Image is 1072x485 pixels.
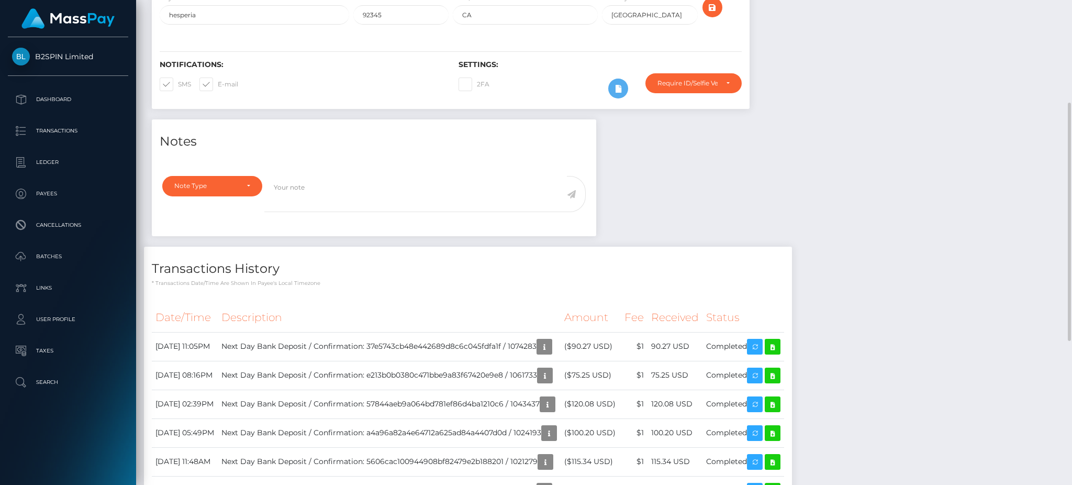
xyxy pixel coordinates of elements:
td: Next Day Bank Deposit / Confirmation: 37e5743cb48e442689d8c6c045fdfa1f / 1074283 [218,332,561,361]
td: 115.34 USD [647,447,702,476]
td: ($115.34 USD) [561,447,621,476]
td: [DATE] 11:48AM [152,447,218,476]
a: User Profile [8,306,128,333]
td: Completed [702,418,784,447]
img: MassPay Logo [21,8,115,29]
th: Description [218,303,561,332]
td: [DATE] 08:16PM [152,361,218,390]
td: 120.08 USD [647,390,702,418]
td: $1 [621,418,647,447]
div: Require ID/Selfie Verification [657,79,718,87]
p: User Profile [12,312,124,327]
a: Links [8,275,128,301]
p: Batches [12,249,124,264]
a: Taxes [8,338,128,364]
td: ($120.08 USD) [561,390,621,418]
td: Next Day Bank Deposit / Confirmation: e213b0b0380c471bbe9a83f67420e9e8 / 1061733 [218,361,561,390]
a: Dashboard [8,86,128,113]
td: $1 [621,447,647,476]
th: Received [647,303,702,332]
td: 90.27 USD [647,332,702,361]
td: 100.20 USD [647,418,702,447]
td: $1 [621,390,647,418]
p: Search [12,374,124,390]
a: Transactions [8,118,128,144]
p: Dashboard [12,92,124,107]
a: Cancellations [8,212,128,238]
td: Completed [702,390,784,418]
h4: Notes [160,133,588,151]
td: ($100.20 USD) [561,418,621,447]
label: 2FA [459,78,489,91]
td: ($90.27 USD) [561,332,621,361]
span: B2SPIN Limited [8,52,128,61]
td: Completed [702,332,784,361]
p: Ledger [12,155,124,170]
img: B2SPIN Limited [12,48,30,65]
td: Next Day Bank Deposit / Confirmation: 5606cac100944908bf82479e2b188201 / 1021279 [218,447,561,476]
h4: Transactions History [152,260,784,278]
td: $1 [621,361,647,390]
td: 75.25 USD [647,361,702,390]
p: Transactions [12,123,124,139]
td: [DATE] 11:05PM [152,332,218,361]
td: Completed [702,447,784,476]
button: Require ID/Selfie Verification [645,73,742,93]
p: Payees [12,186,124,202]
td: Completed [702,361,784,390]
td: ($75.25 USD) [561,361,621,390]
p: Cancellations [12,217,124,233]
a: Ledger [8,149,128,175]
p: Taxes [12,343,124,359]
label: E-mail [199,78,238,91]
td: $1 [621,332,647,361]
h6: Settings: [459,60,742,69]
th: Amount [561,303,621,332]
label: SMS [160,78,191,91]
a: Batches [8,244,128,270]
p: Links [12,280,124,296]
p: * Transactions date/time are shown in payee's local timezone [152,279,784,287]
td: Next Day Bank Deposit / Confirmation: 57844aeb9a064bd781ef86d4ba1210c6 / 1043437 [218,390,561,418]
td: Next Day Bank Deposit / Confirmation: a4a96a82a4e64712a625ad84a4407d0d / 1024193 [218,418,561,447]
th: Fee [621,303,647,332]
td: [DATE] 02:39PM [152,390,218,418]
th: Date/Time [152,303,218,332]
td: [DATE] 05:49PM [152,418,218,447]
div: Note Type [174,182,238,190]
a: Payees [8,181,128,207]
button: Note Type [162,176,262,196]
th: Status [702,303,784,332]
a: Search [8,369,128,395]
h6: Notifications: [160,60,443,69]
